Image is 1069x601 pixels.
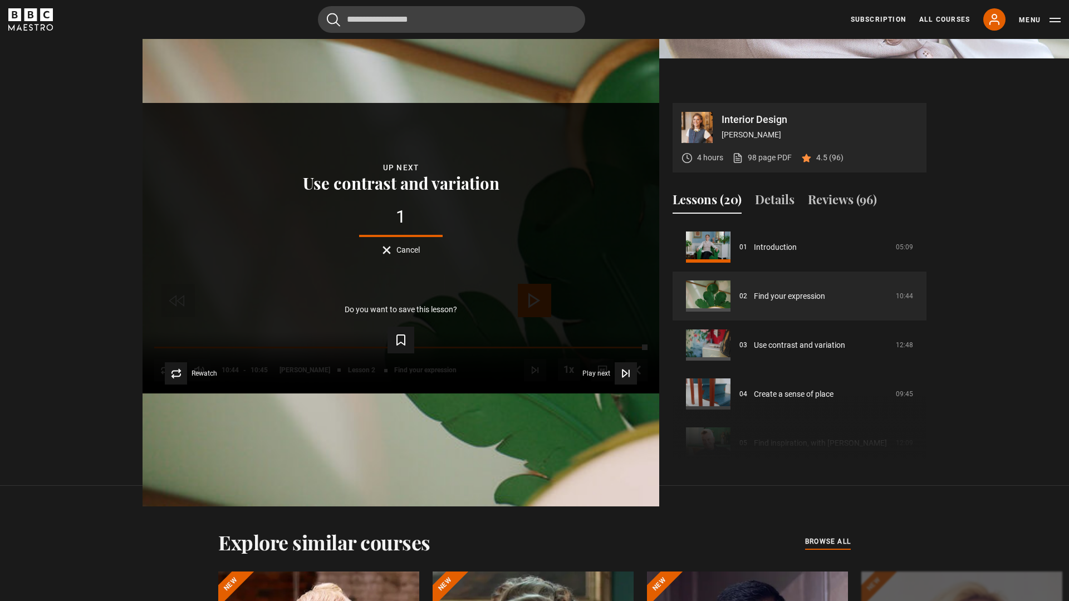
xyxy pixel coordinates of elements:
span: Rewatch [192,370,217,377]
div: 1 [160,208,641,226]
p: Interior Design [722,115,918,125]
button: Submit the search query [327,13,340,27]
a: Create a sense of place [754,388,833,400]
a: All Courses [919,14,970,24]
button: Details [755,190,795,214]
video-js: Video Player [143,103,659,393]
button: Play next [582,362,637,385]
svg: BBC Maestro [8,8,53,31]
a: Introduction [754,242,797,253]
span: Play next [582,370,610,377]
span: Cancel [396,246,420,254]
div: Up next [160,161,641,174]
input: Search [318,6,585,33]
button: Use contrast and variation [300,174,503,191]
a: Subscription [851,14,906,24]
p: 4.5 (96) [816,152,844,164]
button: Cancel [383,246,420,254]
a: Find your expression [754,290,825,302]
a: 98 page PDF [732,152,792,164]
h2: Explore similar courses [218,530,430,554]
p: 4 hours [697,152,723,164]
button: Lessons (20) [673,190,742,214]
a: Use contrast and variation [754,339,845,351]
button: Rewatch [165,362,217,385]
a: browse all [805,536,851,548]
button: Reviews (96) [808,190,877,214]
p: [PERSON_NAME] [722,129,918,141]
p: Do you want to save this lesson? [345,306,457,313]
span: browse all [805,536,851,547]
button: Toggle navigation [1019,14,1061,26]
